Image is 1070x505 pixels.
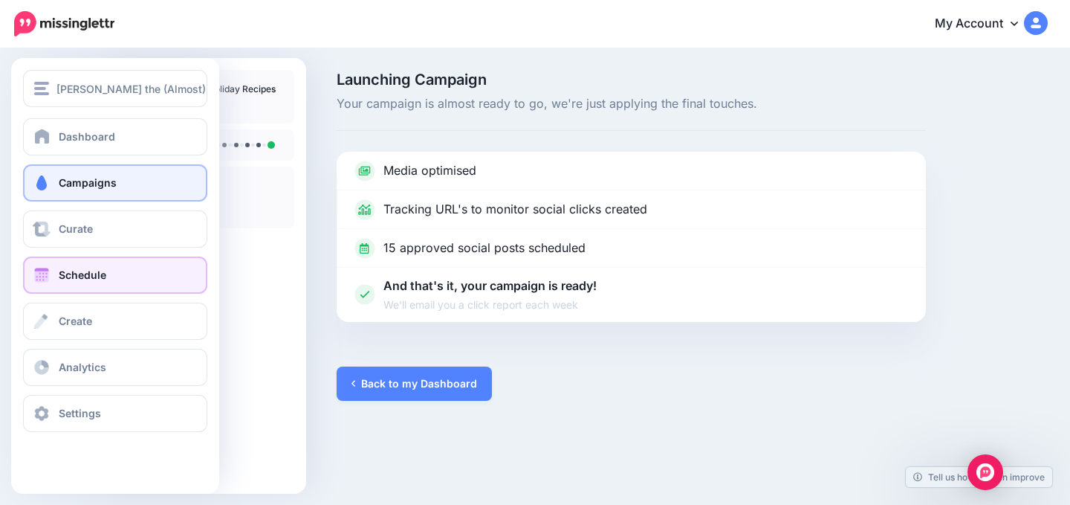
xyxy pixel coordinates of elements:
img: Missinglettr [14,11,114,36]
a: Schedule [23,257,207,294]
a: Settings [23,395,207,432]
button: [PERSON_NAME] the (Almost) Great [23,70,207,107]
a: Back to my Dashboard [337,367,492,401]
span: Analytics [59,361,106,373]
span: Settings [59,407,101,419]
a: Campaigns [23,164,207,202]
a: My Account [920,6,1048,42]
a: Curate [23,210,207,248]
span: Schedule [59,268,106,281]
p: And that's it, your campaign is ready! [383,277,597,313]
span: Campaigns [59,176,117,189]
span: Curate [59,222,93,235]
a: Create [23,303,207,340]
span: Create [59,315,92,327]
p: Media optimised [383,161,476,181]
a: Dashboard [23,118,207,155]
span: Dashboard [59,130,115,143]
p: 15 approved social posts scheduled [383,239,586,258]
span: Launching Campaign [337,72,926,87]
p: Tracking URL's to monitor social clicks created [383,200,647,219]
img: menu.png [34,82,49,95]
a: Tell us how we can improve [906,467,1052,487]
a: Analytics [23,349,207,386]
span: [PERSON_NAME] the (Almost) Great [56,80,236,97]
span: Your campaign is almost ready to go, we're just applying the final touches. [337,94,926,114]
span: We'll email you a click report each week [383,296,597,313]
div: Open Intercom Messenger [967,454,1003,490]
